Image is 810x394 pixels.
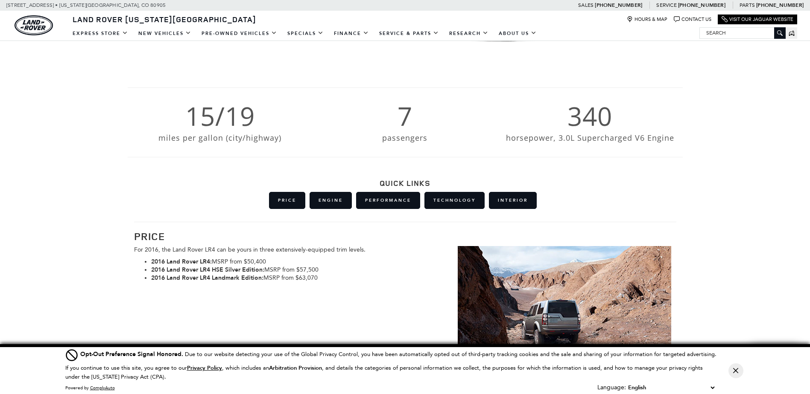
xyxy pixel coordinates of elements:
a: Interior [489,192,537,209]
a: Price [269,192,305,209]
a: Research [444,26,494,41]
a: ComplyAuto [90,385,115,391]
input: Search [700,28,785,38]
div: 7 [313,101,497,145]
span: Service [656,2,676,8]
div: Due to our website detecting your use of the Global Privacy Control, you have been automatically ... [80,350,716,359]
a: Contact Us [674,16,711,23]
u: Privacy Policy [187,364,222,372]
div: 340 [497,101,682,145]
a: Land Rover [US_STATE][GEOGRAPHIC_DATA] [67,14,261,24]
a: Specials [282,26,329,41]
div: Powered by [65,385,115,391]
a: Performance [356,192,420,209]
strong: Arbitration Provision [269,364,322,372]
h3: Quick Links [134,179,676,188]
a: [PHONE_NUMBER] [678,2,725,9]
a: Privacy Policy [187,365,222,371]
img: Land Rover [15,15,53,35]
a: Service & Parts [374,26,444,41]
span: Parts [740,2,755,8]
a: land-rover [15,15,53,35]
h2: Price [134,231,676,242]
p: For 2016, the Land Rover LR4 can be yours in three extensively-equipped trim levels. [134,246,445,253]
li: MSRP from $63,070 [151,274,445,282]
button: Close Button [728,363,743,378]
a: Pre-Owned Vehicles [196,26,282,41]
strong: : [262,274,263,282]
span: Land Rover [US_STATE][GEOGRAPHIC_DATA] [73,14,256,24]
select: Language Select [626,383,716,392]
strong: 2016 Land Rover LR4 [151,258,210,266]
a: Hours & Map [627,16,667,23]
span: miles per gallon (city/highway) [134,131,306,145]
span: horsepower, 3.0L Supercharged V6 Engine [504,131,676,145]
strong: 2016 Land Rover LR4 HSE Silver Edition [151,266,263,274]
span: passengers [319,131,491,145]
li: MSRP from $57,500 [151,266,445,274]
a: Visit Our Jaguar Website [722,16,793,23]
a: About Us [494,26,542,41]
p: If you continue to use this site, you agree to our , which includes an , and details the categori... [65,365,703,380]
a: [PHONE_NUMBER] [595,2,642,9]
strong: : [210,258,212,266]
li: MSRP from $50,400 [151,258,445,266]
span: Sales [578,2,594,8]
a: [STREET_ADDRESS] • [US_STATE][GEOGRAPHIC_DATA], CO 80905 [6,2,166,8]
a: Finance [329,26,374,41]
span: Opt-Out Preference Signal Honored . [80,350,185,358]
div: 15/19 [128,101,313,145]
strong: : [263,266,264,274]
a: New Vehicles [133,26,196,41]
a: [PHONE_NUMBER] [756,2,804,9]
a: Technology [424,192,485,209]
a: EXPRESS STORE [67,26,133,41]
nav: Main Navigation [67,26,542,41]
div: Language: [597,385,626,391]
img: Price [458,246,671,366]
a: Engine [310,192,352,209]
strong: 2016 Land Rover LR4 Landmark Edition [151,274,262,282]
